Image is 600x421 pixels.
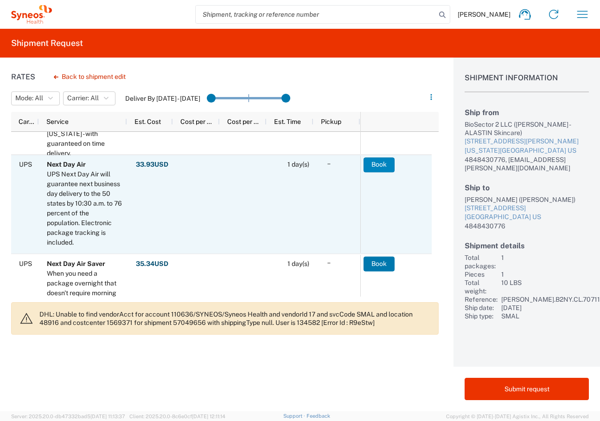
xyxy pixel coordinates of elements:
[47,260,105,267] b: Next Day Air Saver
[465,120,589,137] div: BioSector 2 LLC ([PERSON_NAME] - ALASTIN Skincare)
[465,222,589,230] div: 4848430776
[125,94,200,103] label: Deliver By [DATE] - [DATE]
[465,183,589,192] h2: Ship to
[11,38,83,49] h2: Shipment Request
[283,413,306,419] a: Support
[39,310,431,327] p: DHL: Unable to find vendorAcct for account 110636/SYNEOS/Syneos Health and vendorId 17 and svcCod...
[227,118,263,125] span: Cost per Mile
[465,155,589,172] div: 4848430776, [EMAIL_ADDRESS][PERSON_NAME][DOMAIN_NAME]
[321,118,341,125] span: Pickup
[465,253,498,270] div: Total packages:
[47,161,86,168] b: Next Day Air
[465,146,589,155] div: [US_STATE][GEOGRAPHIC_DATA] US
[134,118,161,125] span: Est. Cost
[67,94,99,103] span: Carrier: All
[287,161,309,168] span: 1 day(s)
[90,414,125,419] span: [DATE] 11:13:37
[465,195,589,204] div: [PERSON_NAME] ([PERSON_NAME])
[465,295,498,304] div: Reference:
[465,137,589,155] a: [STREET_ADDRESS][PERSON_NAME][US_STATE][GEOGRAPHIC_DATA] US
[364,256,395,271] button: Book
[46,69,133,85] button: Back to shipment edit
[465,279,498,295] div: Total weight:
[465,73,589,92] h1: Shipment Information
[274,118,301,125] span: Est. Time
[465,108,589,117] h2: Ship from
[11,91,60,105] button: Mode: All
[136,160,168,169] strong: 33.93 USD
[287,260,309,267] span: 1 day(s)
[47,169,123,247] div: UPS Next Day Air will guarantee next business day delivery to the 50 states by 10:30 a.m. to 76 p...
[11,414,125,419] span: Server: 2025.20.0-db47332bad5
[465,137,589,146] div: [STREET_ADDRESS][PERSON_NAME]
[47,269,123,347] div: When you need a package overnight that doesn't require morning delivery, UPS features next-busine...
[465,378,589,400] button: Submit request
[135,157,169,172] button: 33.93USD
[46,118,69,125] span: Service
[458,10,511,19] span: [PERSON_NAME]
[446,412,589,421] span: Copyright © [DATE]-[DATE] Agistix Inc., All Rights Reserved
[136,259,168,268] strong: 35.34 USD
[192,414,225,419] span: [DATE] 12:11:14
[129,414,225,419] span: Client: 2025.20.0-8c6e0cf
[465,204,589,213] div: [STREET_ADDRESS]
[465,241,589,250] h2: Shipment details
[465,312,498,320] div: Ship type:
[19,260,32,267] span: UPS
[465,204,589,222] a: [STREET_ADDRESS][GEOGRAPHIC_DATA] US
[19,161,32,168] span: UPS
[465,304,498,312] div: Ship date:
[465,270,498,279] div: Pieces
[306,413,330,419] a: Feedback
[63,91,115,105] button: Carrier: All
[11,72,35,81] h1: Rates
[135,256,169,271] button: 35.34USD
[465,213,589,222] div: [GEOGRAPHIC_DATA] US
[196,6,436,23] input: Shipment, tracking or reference number
[180,118,216,125] span: Cost per Mile
[19,118,35,125] span: Carrier
[364,157,395,172] button: Book
[15,94,43,103] span: Mode: All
